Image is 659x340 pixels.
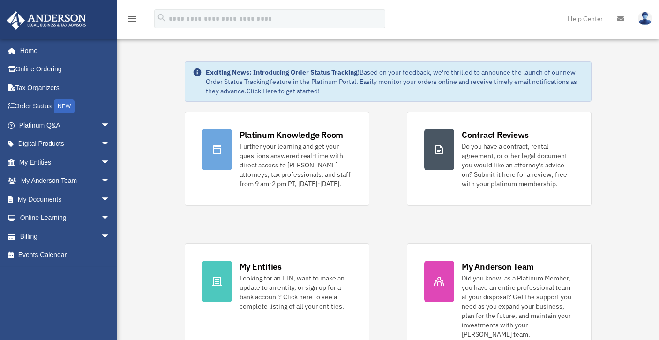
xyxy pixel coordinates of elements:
[462,129,529,141] div: Contract Reviews
[101,135,120,154] span: arrow_drop_down
[407,112,592,206] a: Contract Reviews Do you have a contract, rental agreement, or other legal document you would like...
[127,13,138,24] i: menu
[7,190,124,209] a: My Documentsarrow_drop_down
[206,68,584,96] div: Based on your feedback, we're thrilled to announce the launch of our new Order Status Tracking fe...
[101,172,120,191] span: arrow_drop_down
[185,112,369,206] a: Platinum Knowledge Room Further your learning and get your questions answered real-time with dire...
[7,60,124,79] a: Online Ordering
[7,172,124,190] a: My Anderson Teamarrow_drop_down
[101,227,120,246] span: arrow_drop_down
[54,99,75,113] div: NEW
[101,153,120,172] span: arrow_drop_down
[7,209,124,227] a: Online Learningarrow_drop_down
[101,116,120,135] span: arrow_drop_down
[7,116,124,135] a: Platinum Q&Aarrow_drop_down
[101,190,120,209] span: arrow_drop_down
[7,135,124,153] a: Digital Productsarrow_drop_down
[638,12,652,25] img: User Pic
[206,68,359,76] strong: Exciting News: Introducing Order Status Tracking!
[462,261,534,272] div: My Anderson Team
[247,87,320,95] a: Click Here to get started!
[7,78,124,97] a: Tax Organizers
[462,142,574,189] div: Do you have a contract, rental agreement, or other legal document you would like an attorney's ad...
[240,142,352,189] div: Further your learning and get your questions answered real-time with direct access to [PERSON_NAM...
[7,41,120,60] a: Home
[240,261,282,272] div: My Entities
[462,273,574,339] div: Did you know, as a Platinum Member, you have an entire professional team at your disposal? Get th...
[157,13,167,23] i: search
[4,11,89,30] img: Anderson Advisors Platinum Portal
[7,227,124,246] a: Billingarrow_drop_down
[7,246,124,264] a: Events Calendar
[101,209,120,228] span: arrow_drop_down
[7,153,124,172] a: My Entitiesarrow_drop_down
[240,273,352,311] div: Looking for an EIN, want to make an update to an entity, or sign up for a bank account? Click her...
[240,129,344,141] div: Platinum Knowledge Room
[7,97,124,116] a: Order StatusNEW
[127,16,138,24] a: menu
